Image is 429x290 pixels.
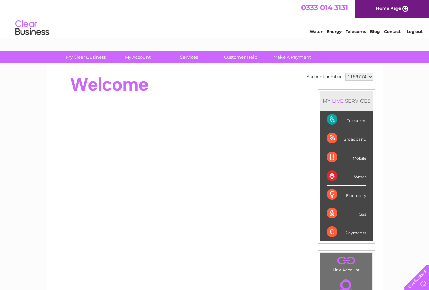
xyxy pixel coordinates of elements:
[327,167,366,186] div: Water
[55,4,375,33] div: Clear Business is a trading name of Verastar Limited (registered in [GEOGRAPHIC_DATA] No. 3667643...
[310,29,323,34] a: Water
[384,29,401,34] a: Contact
[301,3,348,12] a: 0333 014 3131
[327,129,366,148] div: Broadband
[331,98,345,104] div: LIVE
[327,111,366,129] div: Telecoms
[320,253,373,274] td: Link Account
[327,186,366,204] div: Electricity
[110,51,165,63] a: My Account
[327,204,366,223] div: Gas
[320,91,373,111] div: MY SERVICES
[15,18,50,38] img: logo.png
[322,255,371,267] a: .
[58,51,114,63] a: My Clear Business
[213,51,269,63] a: Customer Help
[161,51,217,63] a: Services
[264,51,320,63] a: Make A Payment
[327,148,366,167] div: Mobile
[407,29,423,34] a: Log out
[327,223,366,241] div: Payments
[370,29,380,34] a: Blog
[327,29,342,34] a: Energy
[305,71,344,82] td: Account number
[346,29,366,34] a: Telecoms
